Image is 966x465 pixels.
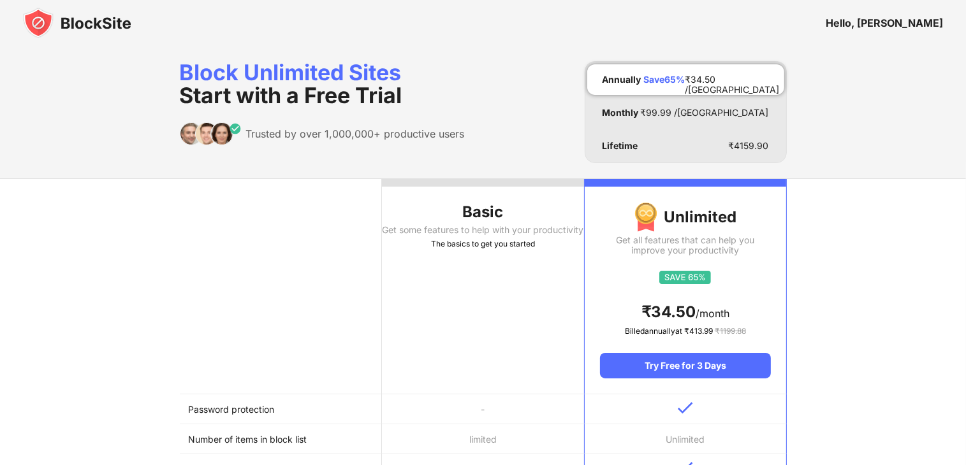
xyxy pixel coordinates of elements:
[603,108,639,118] div: Monthly
[246,127,465,140] div: Trusted by over 1,000,000+ productive users
[826,17,943,29] div: Hello, [PERSON_NAME]
[678,402,693,414] img: v-blue.svg
[600,235,770,255] div: Get all features that can help you improve your productivity
[644,75,685,85] div: Save 65 %
[641,108,769,118] div: ₹ 99.99 /[GEOGRAPHIC_DATA]
[180,424,382,454] td: Number of items in block list
[180,122,242,145] img: trusted-by.svg
[600,202,770,232] div: Unlimited
[382,238,584,250] div: The basics to get you started
[634,202,657,232] img: img-premium-medal
[603,141,638,151] div: Lifetime
[382,225,584,235] div: Get some features to help with your productivity
[600,353,770,378] div: Try Free for 3 Days
[715,326,746,336] span: ₹ 1199.88
[600,325,770,338] div: Billed annually at ₹ 413.99
[382,424,584,454] td: limited
[659,271,711,284] img: save65.svg
[180,82,402,108] span: Start with a Free Trial
[584,424,786,454] td: Unlimited
[382,202,584,222] div: Basic
[382,394,584,424] td: -
[600,302,770,322] div: /month
[641,303,696,321] span: ₹ 34.50
[603,75,641,85] div: Annually
[23,8,131,38] img: blocksite-icon-black.svg
[180,394,382,424] td: Password protection
[180,61,465,107] div: Block Unlimited Sites
[729,141,769,151] div: ₹ 4159.90
[685,75,780,85] div: ₹ 34.50 /[GEOGRAPHIC_DATA]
